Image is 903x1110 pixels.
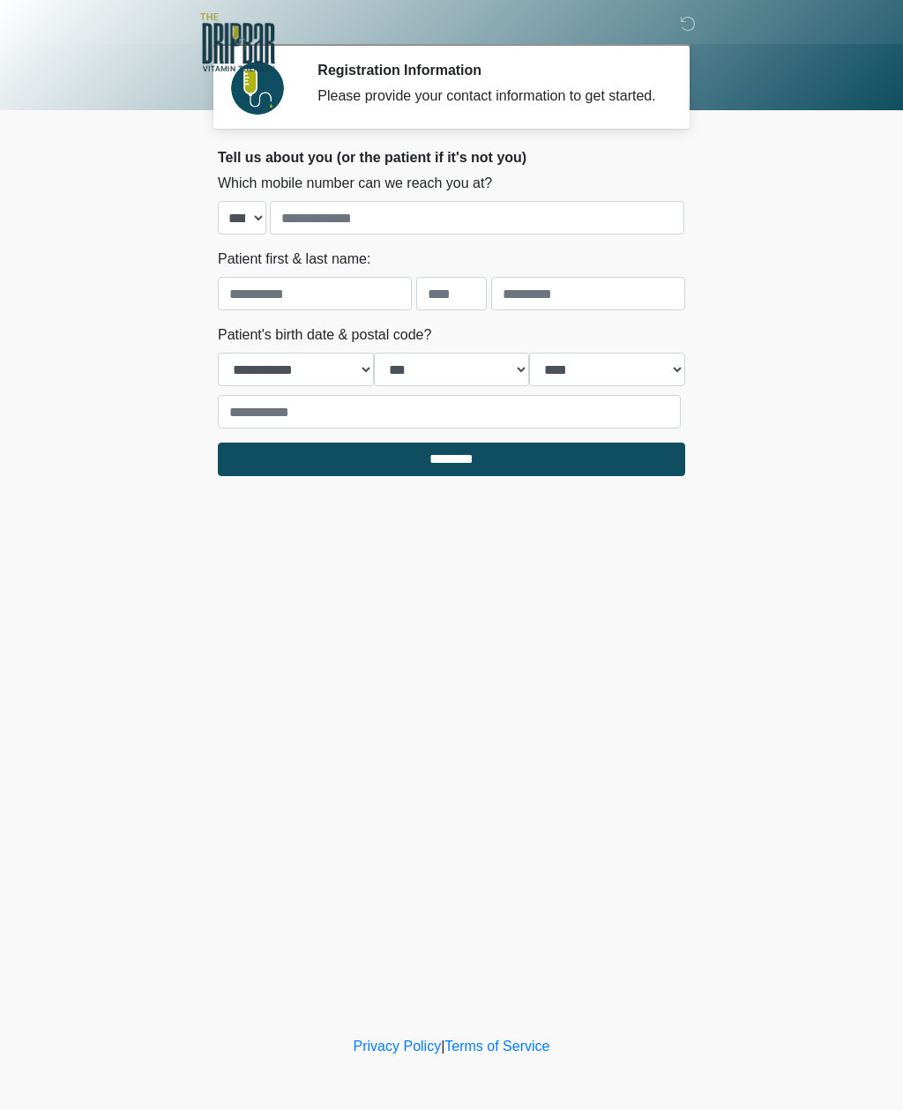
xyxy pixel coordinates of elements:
[231,62,284,115] img: Agent Avatar
[218,324,431,346] label: Patient's birth date & postal code?
[200,13,275,71] img: The DRIPBaR - Alamo Ranch SATX Logo
[444,1039,549,1054] a: Terms of Service
[317,86,659,107] div: Please provide your contact information to get started.
[354,1039,442,1054] a: Privacy Policy
[218,249,370,270] label: Patient first & last name:
[441,1039,444,1054] a: |
[218,173,492,194] label: Which mobile number can we reach you at?
[218,149,685,166] h2: Tell us about you (or the patient if it's not you)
